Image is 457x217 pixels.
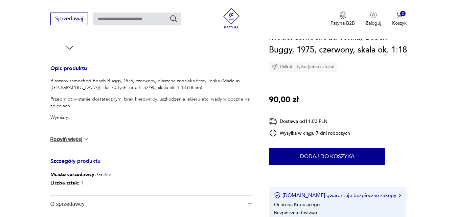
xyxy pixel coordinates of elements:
b: Miasto sprzedawcy : [50,171,96,178]
img: chevron down [83,136,90,143]
button: [DOMAIN_NAME] gwarantuje bezpieczne zakupy [274,192,401,199]
p: Görlitz [50,170,111,179]
b: Liczba sztuk: [50,180,79,186]
img: Ikona dostawy [269,117,277,126]
img: Ikonka użytkownika [370,12,377,18]
img: Ikona plusa [248,201,252,206]
img: Ikona koszyka [396,12,403,18]
p: Przedmiot w stanie dostatecznym, brak kierownicy, uszkodzenia lakieru etc. wady widoczne na zdjęc... [50,96,253,109]
h1: Model samochodu Tonka, Beach Buggy, 1975, czerwony, skala ok. 1:18 [269,31,412,57]
img: Ikona medalu [339,12,346,19]
button: Szukaj [169,15,178,23]
p: 7x28x10 cm [50,126,253,132]
p: Wymiary: [50,114,253,121]
li: Bezpieczna dostawa [274,209,317,216]
img: Ikona strzałki w prawo [399,194,401,197]
button: Rozwiń więcej [50,136,90,143]
p: 90,00 zł [269,93,299,106]
img: Ikona certyfikatu [274,192,281,199]
div: 0 [400,11,406,17]
a: Ikona medaluPatyna B2B [330,12,355,26]
button: Zaloguj [366,12,381,26]
button: Patyna B2B [330,12,355,26]
button: 0Koszyk [392,12,407,26]
p: Patyna B2B [330,20,355,26]
h3: Opis produktu [50,66,253,78]
p: 1 [50,179,111,187]
h3: Szczegóły produktu [50,159,253,170]
div: Unikat - tylko jedna sztuka! [269,62,337,72]
div: Wysyłka w ciągu 7 dni roboczych [269,129,350,137]
img: Ikona diamentu [272,64,278,70]
p: Koszyk [392,20,407,26]
li: Ochrona Kupującego [274,201,320,208]
button: Ikona plusaO sprzedawcy [50,196,253,212]
p: Zaloguj [366,20,381,26]
button: Dodaj do koszyka [269,148,385,165]
a: Sprzedawaj [50,17,88,22]
div: Dostawa od 11,00 PLN [269,117,350,126]
button: Sprzedawaj [50,13,88,25]
p: Blaszany samochód Beach Buggy, 1975, czerwony, blaszana zabawka firmy Tonka (Made in [GEOGRAPHIC_... [50,78,253,91]
span: O sprzedawcy [50,196,244,212]
img: Patyna - sklep z meblami i dekoracjami vintage [221,8,242,28]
